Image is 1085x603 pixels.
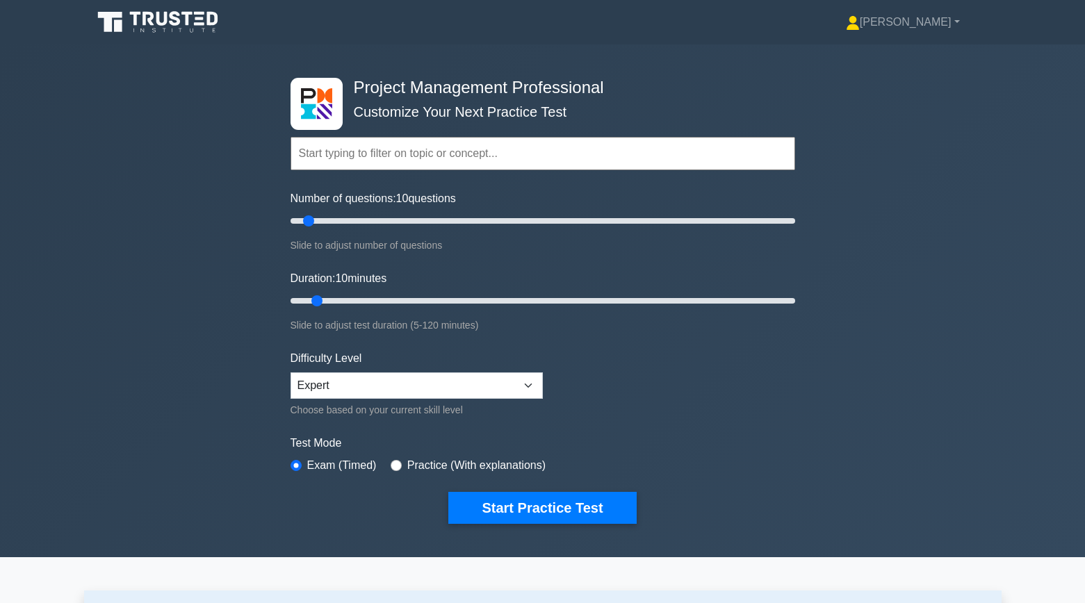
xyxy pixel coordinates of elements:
a: [PERSON_NAME] [813,8,993,36]
label: Duration: minutes [291,270,387,287]
span: 10 [396,192,409,204]
span: 10 [335,272,348,284]
h4: Project Management Professional [348,78,727,98]
label: Practice (With explanations) [407,457,546,474]
label: Number of questions: questions [291,190,456,207]
div: Choose based on your current skill level [291,402,543,418]
label: Difficulty Level [291,350,362,367]
label: Test Mode [291,435,795,452]
div: Slide to adjust test duration (5-120 minutes) [291,317,795,333]
div: Slide to adjust number of questions [291,237,795,254]
label: Exam (Timed) [307,457,377,474]
button: Start Practice Test [448,492,636,524]
input: Start typing to filter on topic or concept... [291,137,795,170]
